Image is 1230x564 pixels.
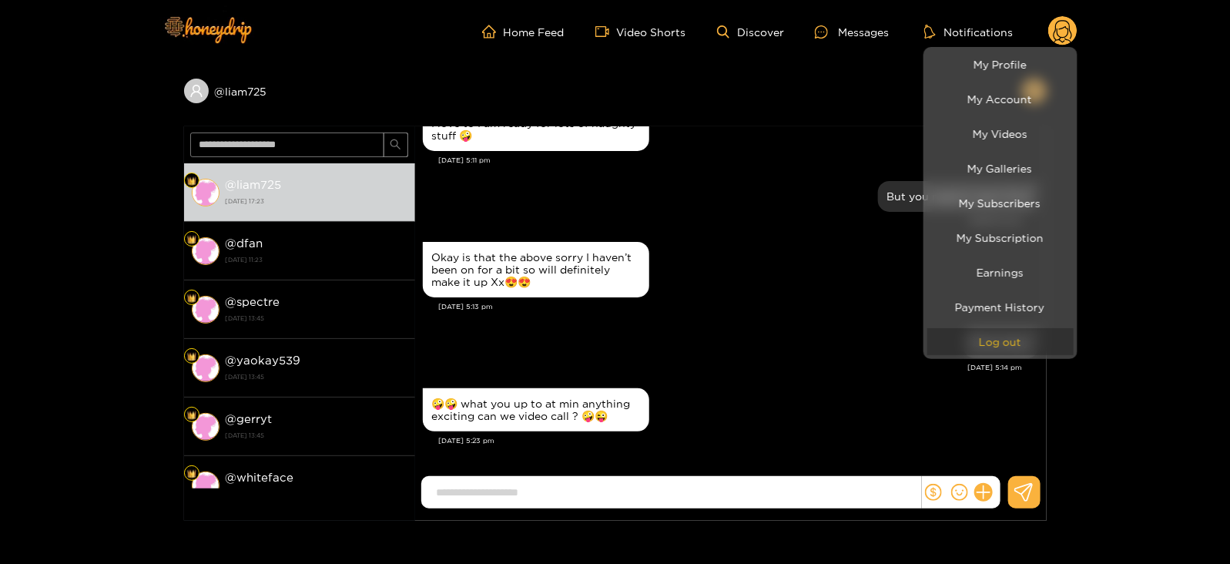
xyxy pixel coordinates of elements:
a: Payment History [927,294,1074,321]
a: Earnings [927,259,1074,286]
a: My Videos [927,120,1074,147]
a: My Profile [927,51,1074,78]
a: My Subscribers [927,190,1074,217]
button: Log out [927,328,1074,355]
a: My Galleries [927,155,1074,182]
a: My Subscription [927,224,1074,251]
a: My Account [927,86,1074,112]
